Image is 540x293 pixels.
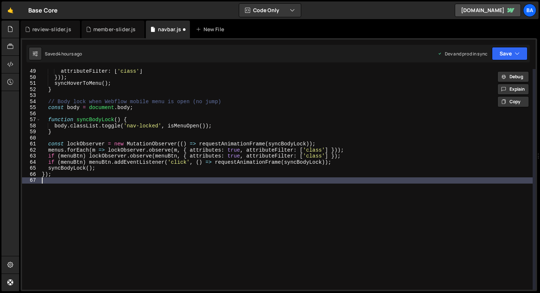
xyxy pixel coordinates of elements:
div: 55 [22,105,41,111]
div: Dev and prod in sync [438,51,487,57]
button: Save [492,47,528,60]
div: navbar.js [158,26,181,33]
div: 50 [22,75,41,81]
button: Debug [497,71,529,82]
a: [DOMAIN_NAME] [455,4,521,17]
button: Code Only [239,4,301,17]
div: 59 [22,129,41,135]
a: 🤙 [1,1,19,19]
div: review-slider.js [32,26,71,33]
div: 53 [22,93,41,99]
div: 66 [22,171,41,178]
div: 57 [22,117,41,123]
div: member-slider.js [93,26,136,33]
div: 65 [22,165,41,171]
div: Saved [45,51,82,57]
div: 51 [22,80,41,87]
div: 58 [22,123,41,129]
div: 4 hours ago [58,51,82,57]
button: Explain [497,84,529,95]
div: 52 [22,87,41,93]
button: Copy [497,96,529,107]
div: Base Core [28,6,58,15]
div: 61 [22,141,41,147]
div: 63 [22,153,41,159]
div: New File [196,26,227,33]
div: 54 [22,99,41,105]
div: 64 [22,159,41,166]
div: 60 [22,135,41,141]
div: 62 [22,147,41,153]
div: 49 [22,68,41,75]
div: 67 [22,177,41,184]
div: 56 [22,111,41,117]
a: Ba [523,4,536,17]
